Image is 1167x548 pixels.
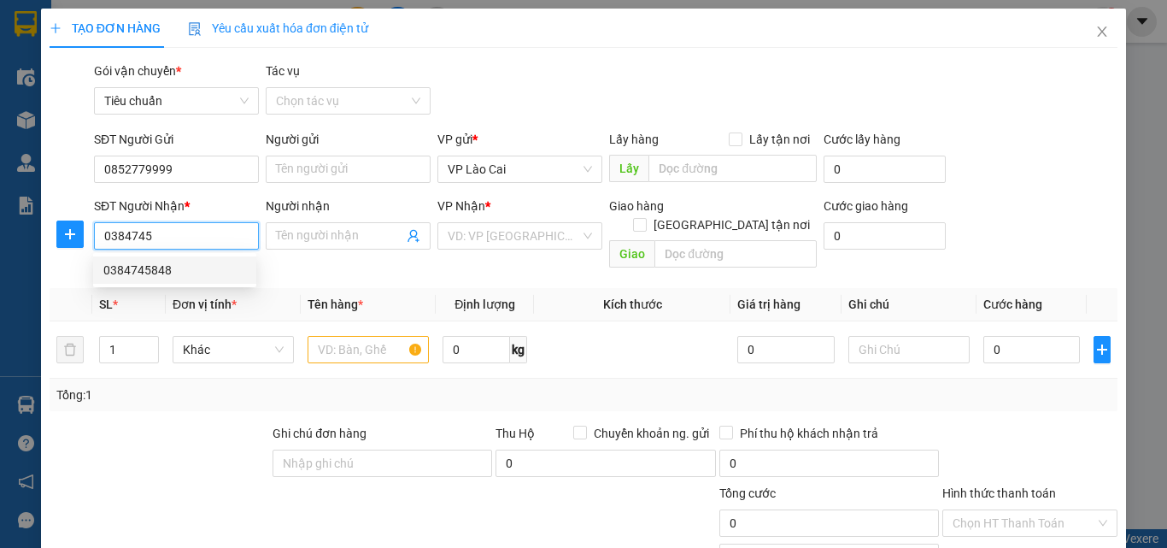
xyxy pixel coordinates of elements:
input: VD: Bàn, Ghế [308,336,429,363]
button: plus [56,221,84,248]
label: Tác vụ [266,64,300,78]
span: Thu Hộ [496,427,535,440]
span: Giao hàng [609,199,664,213]
input: Cước giao hàng [824,222,946,250]
span: user-add [407,229,420,243]
span: Lấy tận nơi [742,130,817,149]
img: icon [188,22,202,36]
div: SĐT Người Nhận [94,197,259,215]
button: delete [56,336,84,363]
span: Tên hàng [308,298,363,311]
span: Kích thước [603,298,662,311]
span: close [1095,25,1109,38]
div: Người gửi [266,130,431,149]
button: plus [1094,336,1111,363]
span: VP Lào Cai [448,156,592,182]
span: VP Nhận [437,199,485,213]
div: SĐT Người Gửi [94,130,259,149]
span: [GEOGRAPHIC_DATA] tận nơi [647,215,817,234]
span: kg [510,336,527,363]
div: 0384745848 [103,261,246,280]
div: Tổng: 1 [56,386,452,404]
th: Ghi chú [842,288,976,321]
span: Yêu cầu xuất hóa đơn điện tử [188,21,368,35]
strong: Công ty TNHH Phúc Xuyên [18,9,161,45]
input: Dọc đường [654,240,817,268]
span: plus [57,227,83,241]
div: 0384745848 [93,256,256,284]
div: Người nhận [266,197,431,215]
span: SL [99,298,113,311]
span: Định lượng [454,298,515,311]
span: Phí thu hộ khách nhận trả [733,424,885,443]
span: Khác [183,337,284,362]
input: Ghi Chú [848,336,970,363]
input: Cước lấy hàng [824,156,946,183]
span: Giao [609,240,654,268]
div: VP gửi [437,130,602,149]
input: 0 [737,336,834,363]
span: Giá trị hàng [737,298,800,311]
strong: 0888 827 827 - 0848 827 827 [36,80,171,110]
label: Hình thức thanh toán [942,486,1056,500]
input: Ghi chú đơn hàng [273,450,492,477]
span: Cước hàng [983,298,1042,311]
span: Gửi hàng [GEOGRAPHIC_DATA]: Hotline: [8,50,172,110]
label: Cước lấy hàng [824,133,900,146]
label: Cước giao hàng [824,199,908,213]
span: Chuyển khoản ng. gửi [587,424,716,443]
span: Tiêu chuẩn [104,88,249,114]
span: Đơn vị tính [173,298,237,311]
span: plus [1094,343,1110,356]
span: Lấy [609,155,648,182]
input: Dọc đường [648,155,817,182]
label: Ghi chú đơn hàng [273,427,367,440]
span: plus [50,22,62,34]
span: Lấy hàng [609,133,659,146]
button: Close [1078,9,1126,56]
span: Gửi hàng Hạ Long: Hotline: [15,115,164,160]
span: Gói vận chuyển [94,64,181,78]
strong: 024 3236 3236 - [9,65,172,95]
span: Tổng cước [719,486,776,500]
span: TẠO ĐƠN HÀNG [50,21,161,35]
